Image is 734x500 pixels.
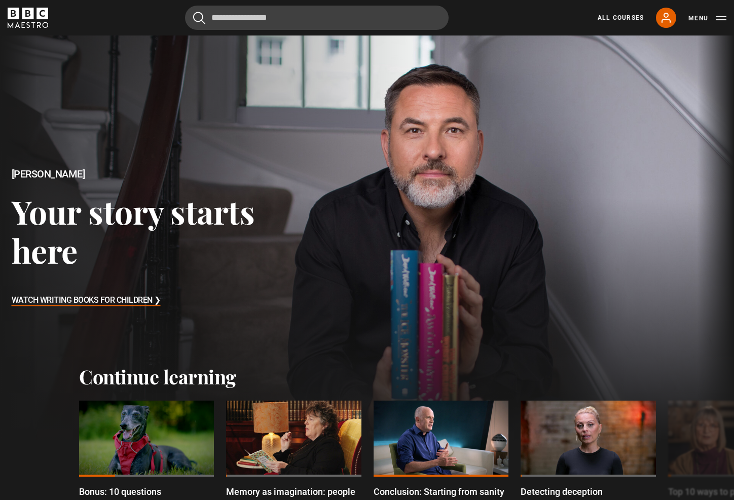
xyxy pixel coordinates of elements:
[79,365,655,388] h2: Continue learning
[12,168,294,180] h2: [PERSON_NAME]
[226,485,355,498] p: Memory as imagination: people
[374,485,504,498] p: Conclusion: Starting from sanity
[8,8,48,28] svg: BBC Maestro
[598,13,644,22] a: All Courses
[12,293,161,308] h3: Watch Writing Books for Children ❯
[521,485,603,498] p: Detecting deception
[688,13,726,23] button: Toggle navigation
[79,485,161,498] p: Bonus: 10 questions
[12,192,294,270] h3: Your story starts here
[193,12,205,24] button: Submit the search query
[185,6,449,30] input: Search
